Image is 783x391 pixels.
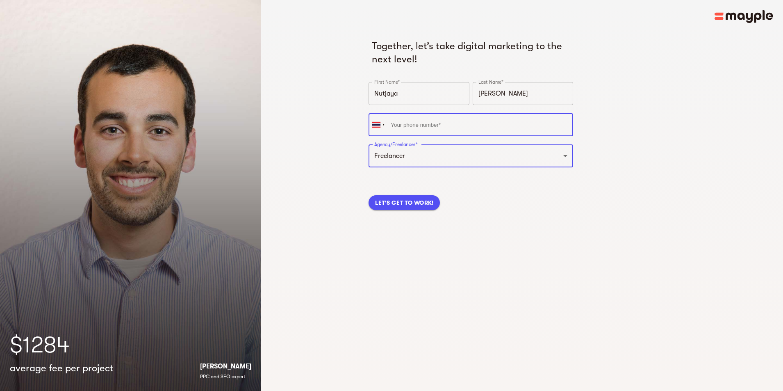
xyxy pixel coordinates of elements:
[372,39,570,66] h5: Together, let’s take digital marketing to the next level!
[369,113,573,136] input: Your phone number*
[369,114,388,136] div: Thailand (ไทย): +66
[375,198,433,208] span: LET'S GET TO WORK!
[715,10,773,23] img: Main logo
[200,374,245,380] span: PPC and SEO expert
[10,329,251,361] h1: $1284
[200,361,251,371] p: [PERSON_NAME]
[369,195,440,210] button: LET'S GET TO WORK!
[473,82,573,105] input: Last Name*
[10,361,114,375] h5: average fee per project
[369,82,469,105] input: First Name*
